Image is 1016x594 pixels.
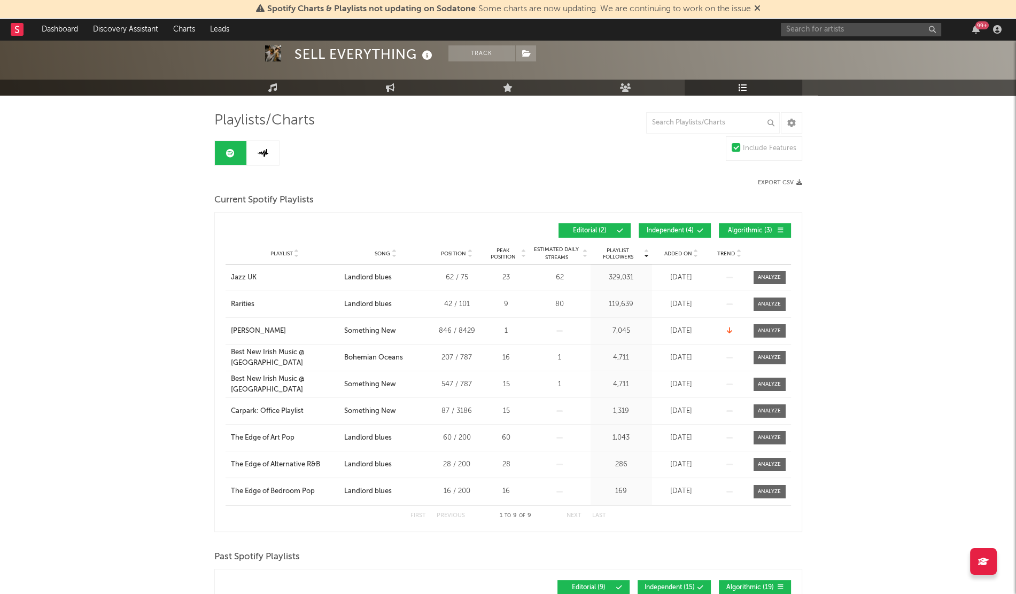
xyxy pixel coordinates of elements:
[593,433,649,443] div: 1,043
[433,299,481,310] div: 42 / 101
[433,486,481,497] div: 16 / 200
[781,23,941,36] input: Search for artists
[593,272,649,283] div: 329,031
[441,251,466,257] span: Position
[646,228,695,234] span: Independent ( 4 )
[646,112,780,134] input: Search Playlists/Charts
[532,299,588,310] div: 80
[433,272,481,283] div: 62 / 75
[593,486,649,497] div: 169
[344,299,392,310] div: Landlord blues
[743,142,796,155] div: Include Features
[433,433,481,443] div: 60 / 200
[437,513,465,519] button: Previous
[344,459,392,470] div: Landlord blues
[231,459,339,470] a: The Edge of Alternative R&B
[433,406,481,417] div: 87 / 3186
[214,114,315,127] span: Playlists/Charts
[344,433,392,443] div: Landlord blues
[486,486,526,497] div: 16
[593,247,643,260] span: Playlist Followers
[486,353,526,363] div: 16
[231,486,339,497] a: The Edge of Bedroom Pop
[294,45,435,63] div: SELL EVERYTHING
[655,433,708,443] div: [DATE]
[375,251,390,257] span: Song
[655,272,708,283] div: [DATE]
[344,353,403,363] div: Bohemian Oceans
[567,513,581,519] button: Next
[593,459,649,470] div: 286
[231,433,294,443] div: The Edge of Art Pop
[433,379,481,390] div: 547 / 787
[433,326,481,337] div: 846 / 8429
[486,510,545,522] div: 1 9 9
[231,326,286,337] div: [PERSON_NAME]
[344,486,392,497] div: Landlord blues
[719,223,791,238] button: Algorithmic(3)
[344,326,396,337] div: Something New
[975,21,989,29] div: 99 +
[655,406,708,417] div: [DATE]
[593,299,649,310] div: 119,639
[717,251,735,257] span: Trend
[726,584,775,591] span: Algorithmic ( 19 )
[486,326,526,337] div: 1
[267,5,476,13] span: Spotify Charts & Playlists not updating on Sodatone
[231,459,320,470] div: The Edge of Alternative R&B
[532,353,588,363] div: 1
[231,299,254,310] div: Rarities
[486,433,526,443] div: 60
[231,433,339,443] a: The Edge of Art Pop
[639,223,711,238] button: Independent(4)
[410,513,426,519] button: First
[214,194,314,207] span: Current Spotify Playlists
[532,379,588,390] div: 1
[593,379,649,390] div: 4,711
[565,228,615,234] span: Editorial ( 2 )
[231,486,315,497] div: The Edge of Bedroom Pop
[231,406,339,417] a: Carpark: Office Playlist
[655,353,708,363] div: [DATE]
[344,379,396,390] div: Something New
[231,406,304,417] div: Carpark: Office Playlist
[486,299,526,310] div: 9
[34,19,86,40] a: Dashboard
[486,406,526,417] div: 15
[86,19,166,40] a: Discovery Assistant
[231,374,339,395] a: Best New Irish Music @ [GEOGRAPHIC_DATA]
[505,513,511,518] span: to
[593,406,649,417] div: 1,319
[486,272,526,283] div: 23
[655,299,708,310] div: [DATE]
[655,379,708,390] div: [DATE]
[231,326,339,337] a: [PERSON_NAME]
[344,272,392,283] div: Landlord blues
[486,459,526,470] div: 28
[593,326,649,337] div: 7,045
[592,513,606,519] button: Last
[203,19,237,40] a: Leads
[166,19,203,40] a: Charts
[231,347,339,368] a: Best New Irish Music @ [GEOGRAPHIC_DATA]
[655,326,708,337] div: [DATE]
[270,251,293,257] span: Playlist
[758,179,802,186] button: Export CSV
[267,5,751,13] span: : Some charts are now updating. We are continuing to work on the issue
[972,25,980,34] button: 99+
[564,584,614,591] span: Editorial ( 9 )
[231,272,257,283] div: Jazz UK
[433,353,481,363] div: 207 / 787
[532,246,581,262] span: Estimated Daily Streams
[214,551,300,564] span: Past Spotify Playlists
[655,459,708,470] div: [DATE]
[532,272,588,283] div: 62
[754,5,761,13] span: Dismiss
[655,486,708,497] div: [DATE]
[344,406,396,417] div: Something New
[559,223,631,238] button: Editorial(2)
[433,459,481,470] div: 28 / 200
[231,272,339,283] a: Jazz UK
